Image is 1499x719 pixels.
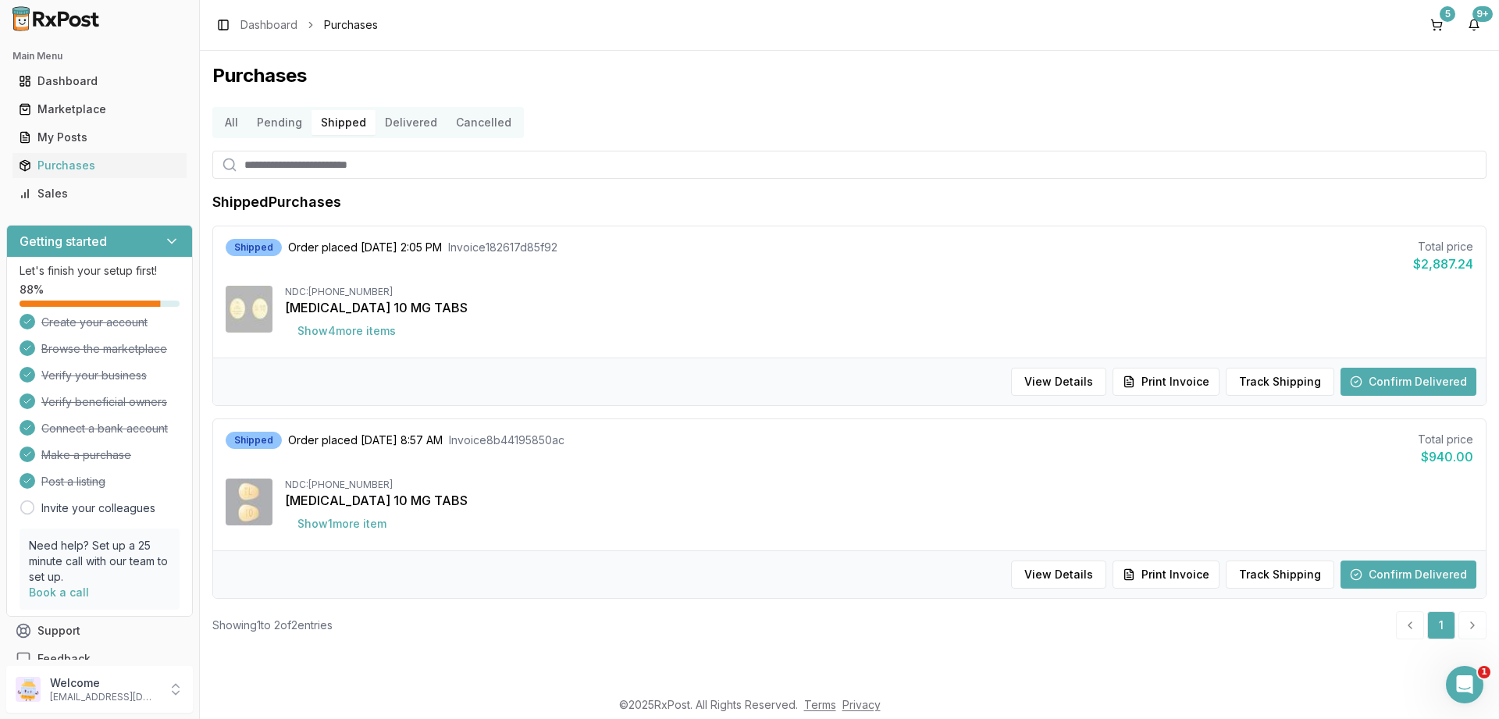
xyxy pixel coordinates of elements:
span: Browse the marketplace [41,341,167,357]
a: My Posts [12,123,187,151]
h3: Getting started [20,232,107,251]
button: My Posts [6,125,193,150]
div: Marketplace [19,101,180,117]
div: Purchases [19,158,180,173]
button: Shipped [312,110,376,135]
span: Purchases [324,17,378,33]
div: Shipped [226,432,282,449]
button: Confirm Delivered [1341,561,1476,589]
button: Support [6,617,193,645]
button: Show1more item [285,510,399,538]
button: Confirm Delivered [1341,368,1476,396]
button: Track Shipping [1226,368,1334,396]
button: Cancelled [447,110,521,135]
span: Post a listing [41,474,105,489]
iframe: Intercom live chat [1446,666,1483,703]
a: Purchases [12,151,187,180]
div: $2,887.24 [1413,254,1473,273]
div: Shipped [226,239,282,256]
button: Show4more items [285,317,408,345]
img: Trintellix 10 MG TABS [226,479,272,525]
span: 1 [1478,666,1490,678]
button: Feedback [6,645,193,673]
span: Connect a bank account [41,421,168,436]
nav: breadcrumb [240,17,378,33]
img: RxPost Logo [6,6,106,31]
span: Order placed [DATE] 8:57 AM [288,432,443,448]
span: Feedback [37,651,91,667]
button: Print Invoice [1113,561,1219,589]
p: Need help? Set up a 25 minute call with our team to set up. [29,538,170,585]
span: Create your account [41,315,148,330]
div: Total price [1418,432,1473,447]
div: My Posts [19,130,180,145]
span: Verify beneficial owners [41,394,167,410]
a: Privacy [842,698,881,711]
span: Order placed [DATE] 2:05 PM [288,240,442,255]
div: $940.00 [1418,447,1473,466]
button: View Details [1011,368,1106,396]
button: View Details [1011,561,1106,589]
div: Total price [1413,239,1473,254]
div: 5 [1440,6,1455,22]
p: Welcome [50,675,158,691]
h1: Purchases [212,63,1487,88]
button: Marketplace [6,97,193,122]
nav: pagination [1396,611,1487,639]
div: Showing 1 to 2 of 2 entries [212,618,333,633]
a: 1 [1427,611,1455,639]
img: User avatar [16,677,41,702]
span: Invoice 182617d85f92 [448,240,557,255]
span: Invoice 8b44195850ac [449,432,564,448]
a: Dashboard [240,17,297,33]
button: Print Invoice [1113,368,1219,396]
span: Verify your business [41,368,147,383]
div: [MEDICAL_DATA] 10 MG TABS [285,298,1473,317]
a: Marketplace [12,95,187,123]
a: Sales [12,180,187,208]
p: [EMAIL_ADDRESS][DOMAIN_NAME] [50,691,158,703]
h1: Shipped Purchases [212,191,341,213]
button: Dashboard [6,69,193,94]
img: Jardiance 10 MG TABS [226,286,272,333]
button: Pending [247,110,312,135]
a: Invite your colleagues [41,500,155,516]
button: Track Shipping [1226,561,1334,589]
span: 88 % [20,282,44,297]
button: Sales [6,181,193,206]
div: Sales [19,186,180,201]
div: Dashboard [19,73,180,89]
a: Book a call [29,586,89,599]
button: All [215,110,247,135]
button: Purchases [6,153,193,178]
div: NDC: [PHONE_NUMBER] [285,479,1473,491]
a: Terms [804,698,836,711]
a: Dashboard [12,67,187,95]
div: [MEDICAL_DATA] 10 MG TABS [285,491,1473,510]
div: NDC: [PHONE_NUMBER] [285,286,1473,298]
div: 9+ [1472,6,1493,22]
span: Make a purchase [41,447,131,463]
button: 9+ [1462,12,1487,37]
button: 5 [1424,12,1449,37]
h2: Main Menu [12,50,187,62]
button: Delivered [376,110,447,135]
p: Let's finish your setup first! [20,263,180,279]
